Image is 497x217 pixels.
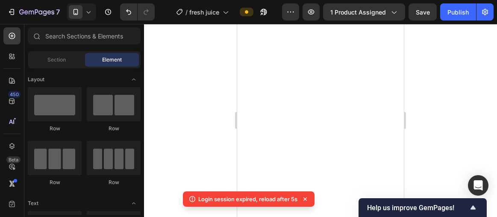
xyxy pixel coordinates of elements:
[28,76,44,83] span: Layout
[28,199,38,207] span: Text
[127,73,141,86] span: Toggle open
[87,179,141,186] div: Row
[189,8,219,17] span: fresh juice
[8,91,21,98] div: 450
[87,125,141,132] div: Row
[185,8,188,17] span: /
[330,8,386,17] span: 1 product assigned
[468,175,488,196] div: Open Intercom Messenger
[6,156,21,163] div: Beta
[127,196,141,210] span: Toggle open
[47,56,66,64] span: Section
[102,56,122,64] span: Element
[367,202,478,213] button: Show survey - Help us improve GemPages!
[237,24,404,217] iframe: Design area
[28,27,141,44] input: Search Sections & Elements
[323,3,405,21] button: 1 product assigned
[28,179,82,186] div: Row
[416,9,430,16] span: Save
[28,125,82,132] div: Row
[367,204,468,212] span: Help us improve GemPages!
[3,3,64,21] button: 7
[56,7,60,17] p: 7
[447,8,469,17] div: Publish
[120,3,155,21] div: Undo/Redo
[409,3,437,21] button: Save
[440,3,476,21] button: Publish
[198,195,297,203] p: Login session expired, reload after 5s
